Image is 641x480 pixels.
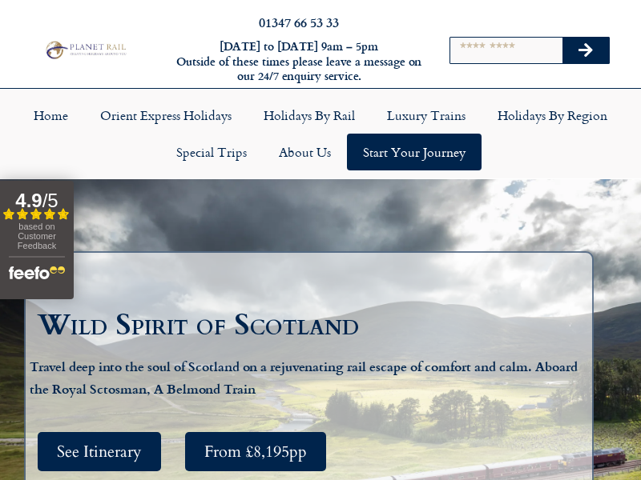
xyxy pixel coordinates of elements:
[259,13,339,31] a: 01347 66 53 33
[57,442,142,462] span: See Itinerary
[482,97,623,134] a: Holidays by Region
[42,39,128,60] img: Planet Rail Train Holidays Logo
[562,38,609,63] button: Search
[371,97,482,134] a: Luxury Trains
[18,97,84,134] a: Home
[175,39,423,84] h6: [DATE] to [DATE] 9am – 5pm Outside of these times please leave a message on our 24/7 enquiry serv...
[248,97,371,134] a: Holidays by Rail
[38,432,161,471] a: See Itinerary
[160,134,263,170] a: Special Trips
[30,357,578,398] strong: Travel deep into the soul of Scotland on a rejuvenating rail escape of comfort and calm. Aboard t...
[204,442,307,462] span: From £8,195pp
[347,134,482,170] a: Start your Journey
[84,97,248,134] a: Orient Express Holidays
[38,311,588,340] h1: Wild Spirit of Scotland
[185,432,326,471] a: From £8,195pp
[263,134,347,170] a: About Us
[8,97,633,170] nav: Menu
